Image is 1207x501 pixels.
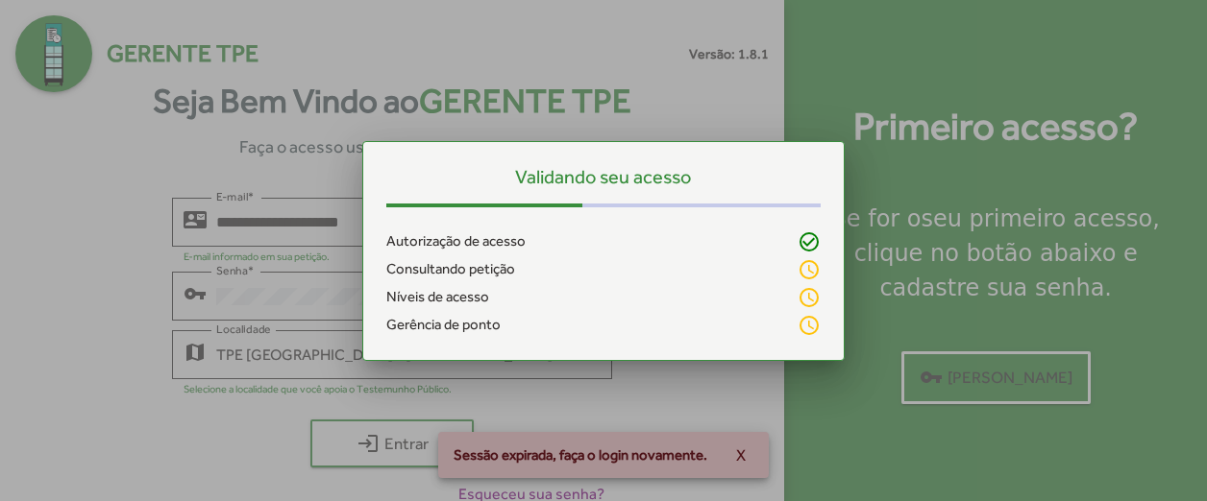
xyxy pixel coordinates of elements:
[386,286,489,308] span: Níveis de acesso
[798,230,821,253] mat-icon: check_circle_outline
[798,286,821,309] mat-icon: schedule
[798,258,821,281] mat-icon: schedule
[386,314,501,336] span: Gerência de ponto
[798,314,821,337] mat-icon: schedule
[386,230,526,252] span: Autorização de acesso
[386,165,821,188] h5: Validando seu acesso
[386,258,515,280] span: Consultando petição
